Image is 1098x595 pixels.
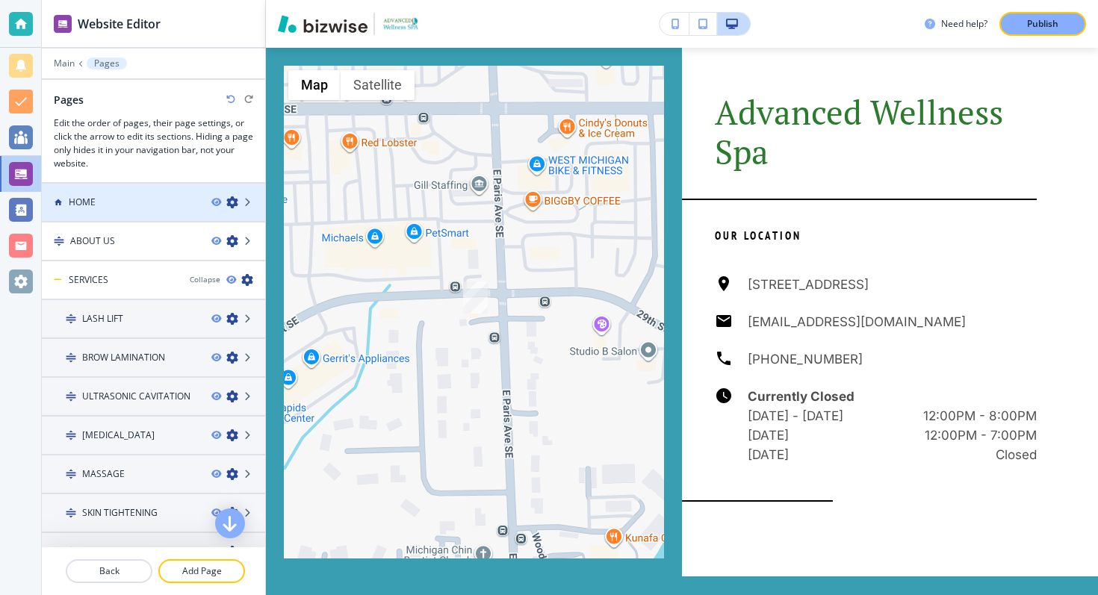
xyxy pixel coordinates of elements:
h4: SKIN TIGHTENING [82,506,158,520]
div: DragULTRASONIC CAVITATION [42,378,265,417]
img: Drag [66,352,76,363]
img: Drag [66,430,76,440]
button: Show street map [288,70,341,100]
p: Publish [1027,17,1058,31]
h6: [EMAIL_ADDRESS][DOMAIN_NAME] [748,312,966,331]
img: Drag [66,546,76,557]
h6: [STREET_ADDRESS] [748,275,869,294]
h6: 12:00PM - 7:00PM [925,426,1037,445]
span: Advanced Wellness Spa [715,90,1011,174]
h6: Currently Closed [748,387,1037,406]
button: Back [66,559,152,583]
p: Pages [94,58,120,69]
button: Collapse [190,274,220,285]
div: DragABOUT US [42,222,265,261]
h4: SERVICES [69,273,108,287]
div: DragLASH LIFT [42,300,265,339]
div: HOME [42,184,265,222]
img: Bizwise Logo [278,15,367,33]
h6: [DATE] - [DATE] [748,406,843,426]
img: Drag [54,236,64,246]
img: editor icon [54,15,72,33]
img: Drag [66,391,76,402]
button: Pages [87,57,127,69]
h2: Website Editor [78,15,161,33]
h4: ABOUT US [70,234,115,248]
div: Drag[MEDICAL_DATA] [42,417,265,455]
p: Back [67,564,151,578]
div: DragBROW LAMINATION [42,339,265,378]
h3: Edit the order of pages, their page settings, or click the arrow to edit its sections. Hiding a p... [54,116,253,170]
h2: Pages [54,92,84,108]
p: Our Location [715,227,1037,245]
p: Add Page [160,564,244,578]
button: Show satellite imagery [341,70,415,100]
img: Drag [66,508,76,518]
a: [EMAIL_ADDRESS][DOMAIN_NAME] [715,312,966,331]
a: [STREET_ADDRESS] [715,275,869,294]
h6: Closed [996,445,1037,464]
img: Your Logo [381,16,421,31]
h6: [DATE] [748,445,789,464]
img: Drag [66,314,76,324]
a: [PHONE_NUMBER] [715,349,863,369]
div: DragSKIN TIGHTENING [42,494,265,533]
h4: LASH LIFT [82,312,123,325]
h4: SUGARING HAIR REMOVAL [82,545,193,558]
div: DragSUGARING HAIR REMOVAL [42,533,265,572]
button: Add Page [158,559,245,583]
h6: [DATE] [748,426,789,445]
button: Main [54,58,75,69]
h3: Need help? [941,17,987,31]
div: DragMASSAGE [42,455,265,494]
h4: [MEDICAL_DATA] [82,429,155,442]
h4: HOME [69,196,96,209]
h6: 12:00PM - 8:00PM [923,406,1037,426]
h4: ULTRASONIC CAVITATION [82,390,190,403]
img: Drag [66,469,76,479]
button: Publish [999,12,1086,36]
h6: [PHONE_NUMBER] [748,349,863,369]
h4: MASSAGE [82,467,125,481]
h4: BROW LAMINATION [82,351,165,364]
